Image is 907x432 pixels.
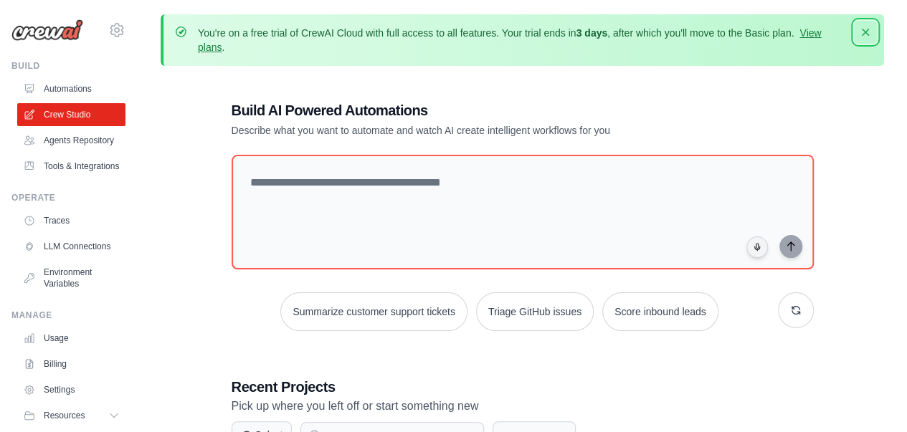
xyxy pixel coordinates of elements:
[778,292,814,328] button: Get new suggestions
[746,236,768,258] button: Click to speak your automation idea
[198,26,850,54] p: You're on a free trial of CrewAI Cloud with full access to all features. Your trial ends in , aft...
[17,209,125,232] a: Traces
[232,100,713,120] h1: Build AI Powered Automations
[17,378,125,401] a: Settings
[11,19,83,41] img: Logo
[17,129,125,152] a: Agents Repository
[11,309,125,321] div: Manage
[602,292,718,331] button: Score inbound leads
[280,292,467,331] button: Summarize customer support tickets
[17,155,125,178] a: Tools & Integrations
[17,235,125,258] a: LLM Connections
[17,327,125,350] a: Usage
[476,292,594,331] button: Triage GitHub issues
[44,410,85,421] span: Resources
[17,404,125,427] button: Resources
[232,123,713,138] p: Describe what you want to automate and watch AI create intelligent workflows for you
[17,352,125,375] a: Billing
[576,27,607,39] strong: 3 days
[232,377,814,397] h3: Recent Projects
[17,77,125,100] a: Automations
[11,192,125,203] div: Operate
[11,60,125,72] div: Build
[17,103,125,126] a: Crew Studio
[232,397,814,416] p: Pick up where you left off or start something new
[17,261,125,295] a: Environment Variables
